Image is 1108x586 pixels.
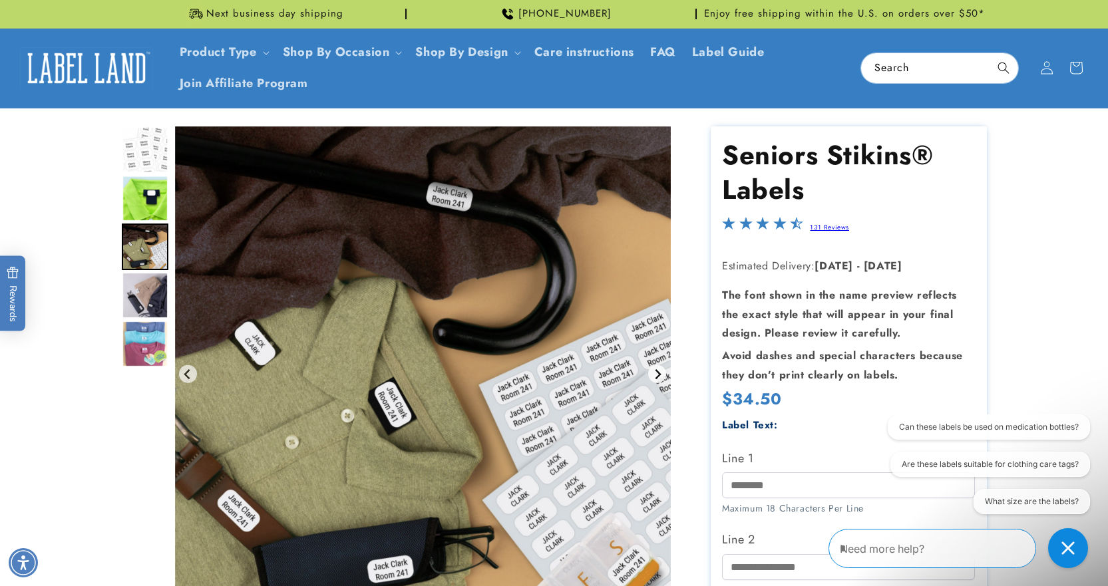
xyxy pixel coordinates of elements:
span: Label Guide [692,45,765,60]
summary: Product Type [172,37,275,68]
iframe: Gorgias Floating Chat [829,523,1095,573]
a: Label Land [15,43,158,94]
a: FAQ [642,37,684,68]
img: Nursing home multi-purpose stick on labels applied to clothing and glasses case [122,272,168,319]
a: Join Affiliate Program [172,68,316,99]
button: Next slide [648,365,666,383]
summary: Shop By Occasion [275,37,408,68]
div: Go to slide 3 [122,223,168,270]
button: Search [989,53,1018,82]
span: Shop By Occasion [283,45,390,60]
div: Maximum 18 Characters Per Line [722,502,975,515]
div: Go to slide 1 [122,126,168,173]
img: null [122,126,168,173]
span: FAQ [650,45,676,60]
div: Accessibility Menu [9,548,38,577]
img: Label Land [20,47,153,88]
strong: The font shown in the name preview reflects the exact style that will appear in your final design... [722,287,957,341]
img: Nursing Home Stick On Labels - Label Land [122,175,168,221]
a: Label Guide [684,37,773,68]
img: Nursing home multi-purpose stick on labels applied to clothing , glasses case and walking cane fo... [122,223,168,270]
h1: Seniors Stikins® Labels [722,138,975,207]
img: Nursing Home Stick On Labels - Label Land [122,321,168,367]
span: $34.50 [722,388,782,409]
strong: - [857,258,860,273]
span: Next business day shipping [206,7,343,21]
span: Enjoy free shipping within the U.S. on orders over $50* [704,7,985,21]
div: Go to slide 4 [122,272,168,319]
div: Go to slide 2 [122,175,168,221]
a: Product Type [180,43,257,61]
a: Shop By Design [415,43,508,61]
a: Care instructions [526,37,642,68]
strong: [DATE] [815,258,853,273]
span: [PHONE_NUMBER] [518,7,612,21]
label: Label Text: [722,418,778,432]
iframe: Gorgias live chat conversation starters [881,414,1095,526]
label: Line 1 [722,448,975,469]
summary: Shop By Design [407,37,526,68]
label: Line 2 [722,529,975,550]
span: Rewards [7,266,19,321]
div: Go to slide 5 [122,321,168,367]
span: Care instructions [534,45,634,60]
a: 131 Reviews - open in a new tab [810,222,849,232]
p: Estimated Delivery: [722,257,975,276]
strong: [DATE] [864,258,902,273]
span: Join Affiliate Program [180,76,308,91]
button: Previous slide [179,365,197,383]
strong: Avoid dashes and special characters because they don’t print clearly on labels. [722,348,963,382]
span: 4.3-star overall rating [722,220,803,235]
